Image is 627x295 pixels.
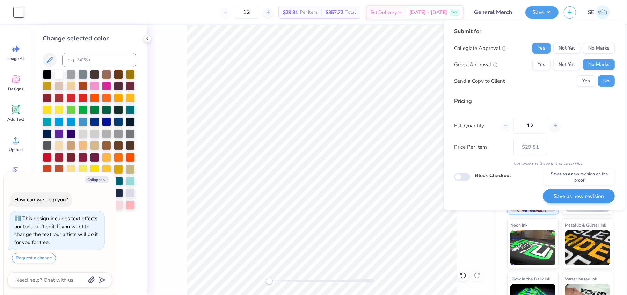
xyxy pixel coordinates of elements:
[454,143,508,151] label: Price Per Item
[454,27,615,36] div: Submit for
[7,117,24,122] span: Add Text
[451,10,458,15] span: Free
[85,176,109,183] button: Collapse
[532,59,551,70] button: Yes
[12,253,56,263] button: Request a change
[469,5,520,19] input: Untitled Design
[510,275,550,282] span: Glow in the Dark Ink
[14,196,68,203] div: How can we help you?
[8,56,24,61] span: Image AI
[43,34,136,43] div: Change selected color
[532,43,551,54] button: Yes
[583,59,615,70] button: No Marks
[510,230,555,265] img: Neon Ink
[454,122,496,130] label: Est. Quantity
[565,221,606,229] span: Metallic & Glitter Ink
[596,5,610,19] img: Shirley Evaleen B
[588,8,594,16] span: SE
[345,9,356,16] span: Total
[544,169,614,185] div: Saves as a new revision on the proof
[62,53,136,67] input: e.g. 7428 c
[454,160,615,167] div: Customers will see this price on HQ.
[543,189,615,204] button: Save as new revision
[553,43,580,54] button: Not Yet
[283,9,298,16] span: $29.81
[8,86,23,92] span: Designs
[266,278,273,285] div: Accessibility label
[585,5,613,19] a: SE
[300,9,317,16] span: Per Item
[583,43,615,54] button: No Marks
[233,6,260,19] input: – –
[14,215,98,246] div: This design includes text effects our tool can't edit. If you want to change the text, our artist...
[577,75,595,87] button: Yes
[598,75,615,87] button: No
[525,6,559,19] button: Save
[475,172,511,179] label: Block Checkout
[513,118,547,134] input: – –
[454,44,507,52] div: Collegiate Approval
[510,221,527,229] span: Neon Ink
[454,77,505,85] div: Send a Copy to Client
[409,9,447,16] span: [DATE] - [DATE]
[326,9,343,16] span: $357.72
[454,97,615,105] div: Pricing
[370,9,397,16] span: Est. Delivery
[454,61,498,69] div: Greek Approval
[565,275,597,282] span: Water based Ink
[553,59,580,70] button: Not Yet
[9,147,23,153] span: Upload
[565,230,610,265] img: Metallic & Glitter Ink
